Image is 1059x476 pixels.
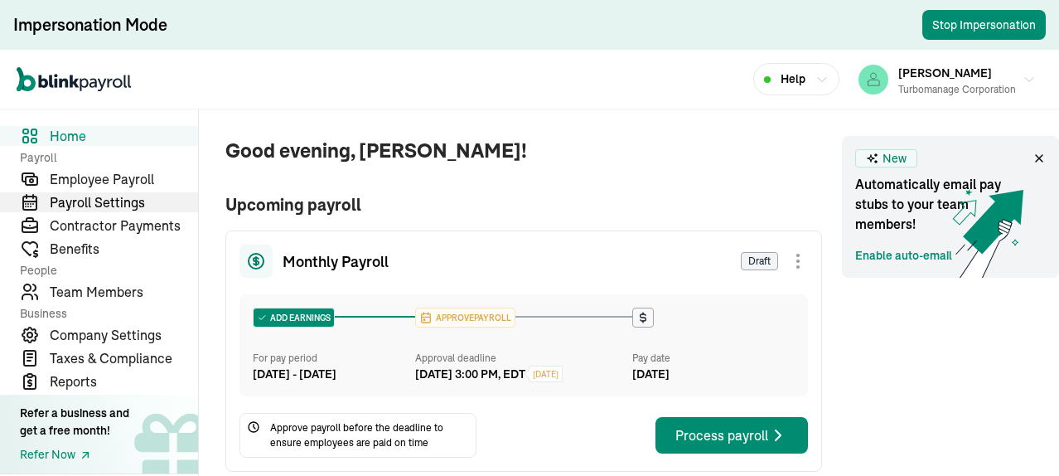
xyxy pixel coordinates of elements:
span: Automatically email pay stubs to your team members! [855,174,1021,234]
button: Stop Impersonation [922,10,1046,40]
div: Impersonation Mode [13,13,167,36]
nav: Global [17,56,131,104]
button: [PERSON_NAME]Turbomanage Corporation [852,59,1042,100]
div: [DATE] 3:00 PM, EDT [415,366,525,383]
span: New [882,150,907,168]
span: Taxes & Compliance [50,348,198,368]
span: [DATE] [533,368,559,381]
span: Good evening, [PERSON_NAME]! [225,136,822,166]
div: [DATE] [632,366,795,383]
div: ADD EARNINGS [254,308,334,327]
span: [PERSON_NAME] [898,66,992,80]
span: Home [50,126,198,146]
span: Team Members [50,282,198,302]
span: Monthly Payroll [283,250,389,273]
span: People [20,262,188,279]
span: Upcoming payroll [225,192,822,217]
span: Benefits [50,239,198,259]
div: Process payroll [675,425,788,445]
span: Reports [50,372,198,391]
button: Process payroll [655,417,808,454]
button: Help [753,63,839,95]
iframe: Chat Widget [976,396,1059,476]
span: Help [781,70,805,88]
div: Turbomanage Corporation [898,82,1016,97]
span: Business [20,305,188,322]
span: APPROVE PAYROLL [433,312,511,324]
div: Pay date [632,351,795,366]
span: Employee Payroll [50,169,198,189]
span: Company Settings [50,325,198,345]
span: Contractor Payments [50,216,198,236]
a: Refer Now [20,446,129,464]
span: Approve payroll before the deadline to ensure employees are paid on time [270,420,469,450]
div: For pay period [253,351,415,366]
span: Draft [741,252,778,270]
span: Payroll [20,149,188,166]
div: Approval deadline [415,351,626,366]
span: Payroll Settings [50,192,198,212]
a: Enable auto-email [855,247,952,265]
div: [DATE] - [DATE] [253,366,415,383]
div: Refer a business and get a free month! [20,405,129,440]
